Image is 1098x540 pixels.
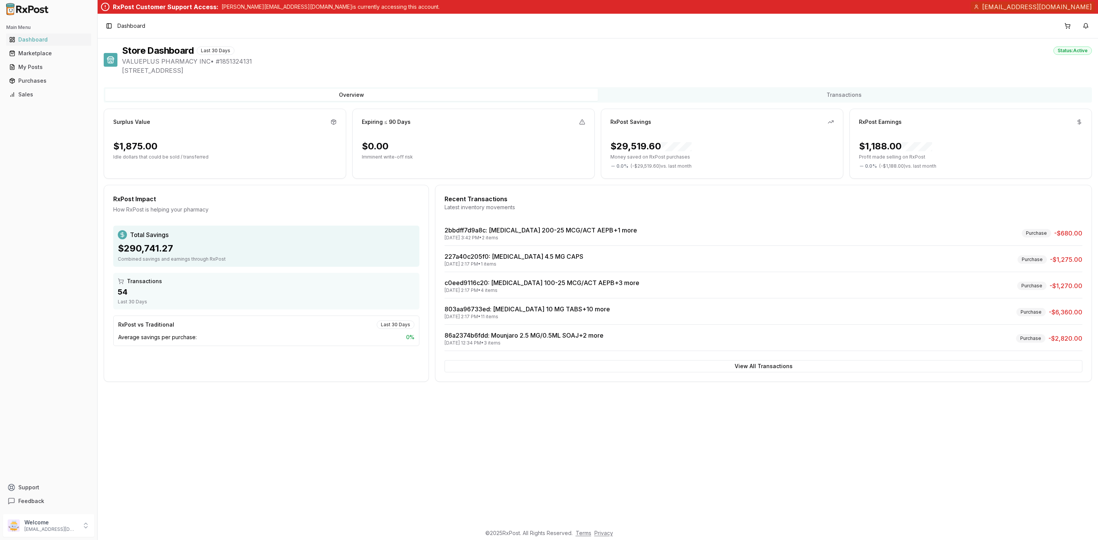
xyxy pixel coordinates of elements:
[113,2,218,11] div: RxPost Customer Support Access:
[122,57,1092,66] span: VALUEPLUS PHARMACY INC • # 1851324131
[113,194,419,204] div: RxPost Impact
[594,530,613,536] a: Privacy
[859,118,902,126] div: RxPost Earnings
[9,63,88,71] div: My Posts
[118,242,415,255] div: $290,741.27
[445,253,583,260] a: 227a40c205f0: [MEDICAL_DATA] 4.5 MG CAPS
[1049,308,1082,317] span: -$6,360.00
[859,154,1082,160] p: Profit made selling on RxPost
[113,154,337,160] p: Idle dollars that could be sold / transferred
[118,321,174,328] div: RxPost vs Traditional
[3,88,94,101] button: Sales
[24,519,77,526] p: Welcome
[3,481,94,494] button: Support
[406,333,414,341] span: 0 %
[3,47,94,59] button: Marketplace
[122,45,194,57] h1: Store Dashboard
[197,46,234,55] div: Last 30 Days
[3,61,94,73] button: My Posts
[113,118,150,126] div: Surplus Value
[3,75,94,87] button: Purchases
[445,261,583,267] div: [DATE] 2:17 PM • 1 items
[445,314,610,320] div: [DATE] 2:17 PM • 11 items
[118,256,415,262] div: Combined savings and earnings through RxPost
[445,279,639,287] a: c0eed9116c20: [MEDICAL_DATA] 100-25 MCG/ACT AEPB+3 more
[6,24,91,30] h2: Main Menu
[6,88,91,101] a: Sales
[445,287,639,293] div: [DATE] 2:17 PM • 4 items
[1016,308,1046,316] div: Purchase
[879,163,936,169] span: ( - $1,188.00 ) vs. last month
[127,277,162,285] span: Transactions
[1053,46,1092,55] div: Status: Active
[130,230,169,239] span: Total Savings
[1054,229,1082,238] span: -$680.00
[362,140,388,152] div: $0.00
[610,140,692,152] div: $29,519.60
[445,194,1082,204] div: Recent Transactions
[1017,282,1047,290] div: Purchase
[6,74,91,88] a: Purchases
[631,163,692,169] span: ( - $29,519.60 ) vs. last month
[865,163,877,169] span: 0.0 %
[6,60,91,74] a: My Posts
[118,299,415,305] div: Last 30 Days
[222,3,440,11] p: [PERSON_NAME][EMAIL_ADDRESS][DOMAIN_NAME] is currently accessing this account.
[9,91,88,98] div: Sales
[1050,281,1082,290] span: -$1,270.00
[445,332,604,339] a: 86a2374b6fdd: Mounjaro 2.5 MG/0.5ML SOAJ+2 more
[113,206,419,213] div: How RxPost is helping your pharmacy
[122,66,1092,75] span: [STREET_ADDRESS]
[1022,229,1051,237] div: Purchase
[1048,334,1082,343] span: -$2,820.00
[616,163,628,169] span: 0.0 %
[598,89,1090,101] button: Transactions
[9,50,88,57] div: Marketplace
[445,235,637,241] div: [DATE] 3:42 PM • 2 items
[1016,334,1045,343] div: Purchase
[3,3,52,15] img: RxPost Logo
[6,33,91,46] a: Dashboard
[610,118,651,126] div: RxPost Savings
[445,340,604,346] div: [DATE] 12:34 PM • 3 items
[9,36,88,43] div: Dashboard
[362,118,411,126] div: Expiring ≤ 90 Days
[6,46,91,60] a: Marketplace
[118,333,197,341] span: Average savings per purchase:
[1018,255,1047,264] div: Purchase
[118,287,415,297] div: 54
[576,530,591,536] a: Terms
[610,154,834,160] p: Money saved on RxPost purchases
[105,89,598,101] button: Overview
[1050,255,1082,264] span: -$1,275.00
[117,22,145,30] span: Dashboard
[18,497,44,505] span: Feedback
[445,226,637,234] a: 2bbdff7d9a8c: [MEDICAL_DATA] 200-25 MCG/ACT AEPB+1 more
[362,154,585,160] p: Imminent write-off risk
[9,77,88,85] div: Purchases
[445,360,1082,372] button: View All Transactions
[3,494,94,508] button: Feedback
[117,22,145,30] nav: breadcrumb
[24,526,77,532] p: [EMAIL_ADDRESS][DOMAIN_NAME]
[982,2,1092,11] span: [EMAIL_ADDRESS][DOMAIN_NAME]
[113,140,157,152] div: $1,875.00
[859,140,932,152] div: $1,188.00
[3,34,94,46] button: Dashboard
[445,305,610,313] a: 803aa96733ed: [MEDICAL_DATA] 10 MG TABS+10 more
[8,519,20,532] img: User avatar
[377,320,414,329] div: Last 30 Days
[445,204,1082,211] div: Latest inventory movements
